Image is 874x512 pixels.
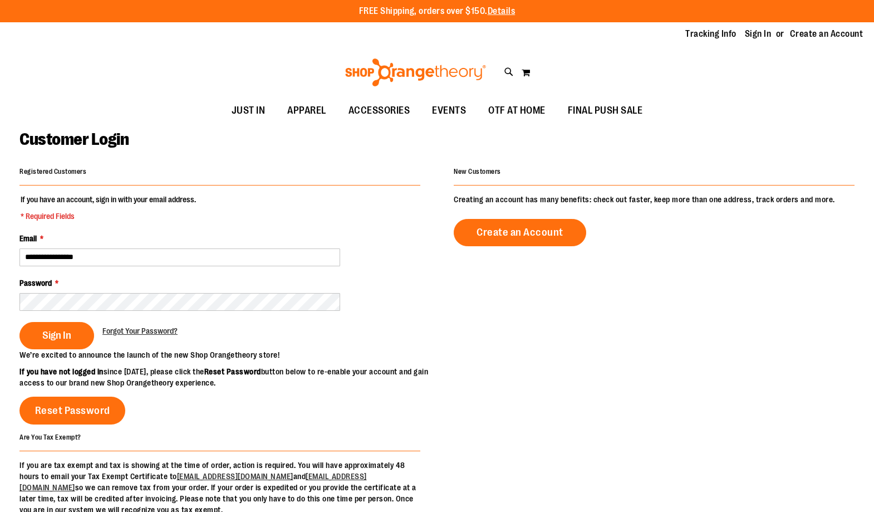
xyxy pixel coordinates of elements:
strong: Reset Password [204,367,261,376]
a: Create an Account [454,219,586,246]
p: FREE Shipping, orders over $150. [359,5,515,18]
button: Sign In [19,322,94,349]
a: Sign In [745,28,772,40]
span: Create an Account [477,226,563,238]
strong: Registered Customers [19,168,86,175]
span: FINAL PUSH SALE [568,98,643,123]
a: OTF AT HOME [477,98,557,124]
strong: Are You Tax Exempt? [19,433,81,441]
a: FINAL PUSH SALE [557,98,654,124]
span: Forgot Your Password? [102,326,178,335]
a: JUST IN [220,98,277,124]
a: Details [488,6,515,16]
span: * Required Fields [21,211,196,222]
a: Forgot Your Password? [102,325,178,337]
a: ACCESSORIES [337,98,421,124]
strong: New Customers [454,168,501,175]
span: Customer Login [19,130,129,149]
span: OTF AT HOME [488,98,546,123]
p: We’re excited to announce the launch of the new Shop Orangetheory store! [19,349,437,360]
span: Password [19,279,52,287]
p: Creating an account has many benefits: check out faster, keep more than one address, track orders... [454,194,855,205]
span: APPAREL [287,98,326,123]
a: Reset Password [19,397,125,425]
span: ACCESSORIES [348,98,410,123]
span: Email [19,234,37,243]
a: EVENTS [421,98,477,124]
legend: If you have an account, sign in with your email address. [19,194,197,222]
span: EVENTS [432,98,466,123]
img: Shop Orangetheory [343,58,488,86]
span: Reset Password [35,404,110,417]
a: Create an Account [790,28,863,40]
span: Sign In [42,329,71,342]
span: JUST IN [232,98,266,123]
strong: If you have not logged in [19,367,104,376]
a: Tracking Info [685,28,736,40]
a: APPAREL [276,98,337,124]
a: [EMAIL_ADDRESS][DOMAIN_NAME] [177,472,293,481]
p: since [DATE], please click the button below to re-enable your account and gain access to our bran... [19,366,437,388]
